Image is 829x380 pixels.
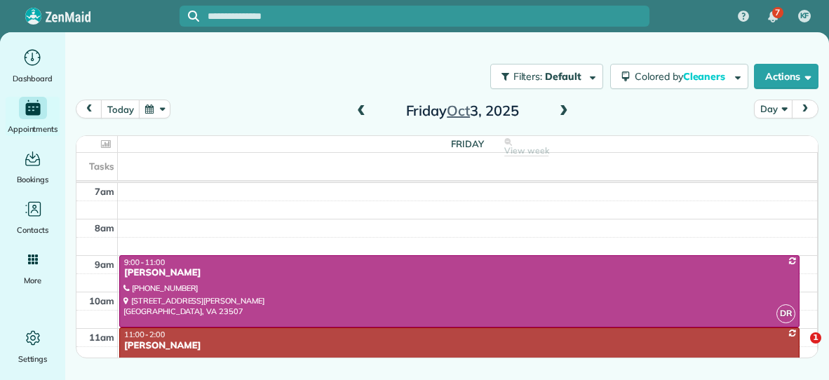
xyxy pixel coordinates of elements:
[124,257,165,267] span: 9:00 - 11:00
[188,11,199,22] svg: Focus search
[483,64,603,89] a: Filters: Default
[504,145,549,156] span: View week
[180,11,199,22] button: Focus search
[545,70,582,83] span: Default
[776,304,795,323] span: DR
[635,70,730,83] span: Colored by
[810,332,821,344] span: 1
[754,100,793,118] button: Day
[447,102,470,119] span: Oct
[17,223,48,237] span: Contacts
[800,11,809,22] span: KF
[758,1,788,32] div: 7 unread notifications
[24,273,41,287] span: More
[6,46,60,86] a: Dashboard
[490,64,603,89] button: Filters: Default
[6,198,60,237] a: Contacts
[124,330,165,339] span: 11:00 - 2:00
[781,332,815,366] iframe: Intercom live chat
[89,332,114,343] span: 11am
[18,352,48,366] span: Settings
[610,64,748,89] button: Colored byCleaners
[95,186,114,197] span: 7am
[95,259,114,270] span: 9am
[89,295,114,306] span: 10am
[101,100,140,118] button: today
[123,340,795,352] div: [PERSON_NAME]
[6,97,60,136] a: Appointments
[792,100,818,118] button: next
[17,172,49,186] span: Bookings
[76,100,102,118] button: prev
[375,103,550,118] h2: Friday 3, 2025
[123,267,795,279] div: [PERSON_NAME]
[513,70,543,83] span: Filters:
[8,122,58,136] span: Appointments
[6,147,60,186] a: Bookings
[6,327,60,366] a: Settings
[95,222,114,233] span: 8am
[683,70,728,83] span: Cleaners
[13,72,53,86] span: Dashboard
[89,161,114,172] span: Tasks
[754,64,818,89] button: Actions
[775,7,780,18] span: 7
[451,138,484,149] span: Friday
